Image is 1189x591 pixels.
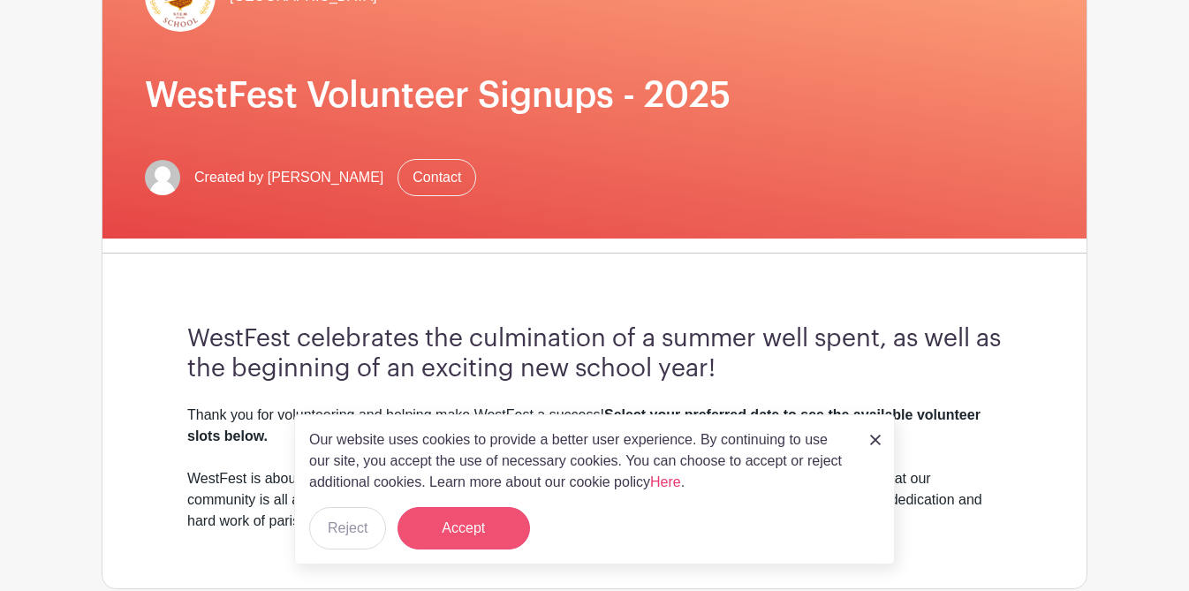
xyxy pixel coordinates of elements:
[187,405,1002,447] div: Thank you for volunteering and helping make WestFest a success!
[309,507,386,549] button: Reject
[398,159,476,196] a: Contact
[187,468,1002,532] div: WestFest is about community. It is an event run purely by parish and school volunteers. It embodi...
[145,160,180,195] img: default-ce2991bfa6775e67f084385cd625a349d9dcbb7a52a09fb2fda1e96e2d18dcdb.png
[145,74,1044,117] h1: WestFest Volunteer Signups - 2025
[309,429,852,493] p: Our website uses cookies to provide a better user experience. By continuing to use our site, you ...
[870,435,881,445] img: close_button-5f87c8562297e5c2d7936805f587ecaba9071eb48480494691a3f1689db116b3.svg
[187,324,1002,383] h3: WestFest celebrates the culmination of a summer well spent, as well as the beginning of an exciti...
[650,474,681,489] a: Here
[194,167,383,188] span: Created by [PERSON_NAME]
[398,507,530,549] button: Accept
